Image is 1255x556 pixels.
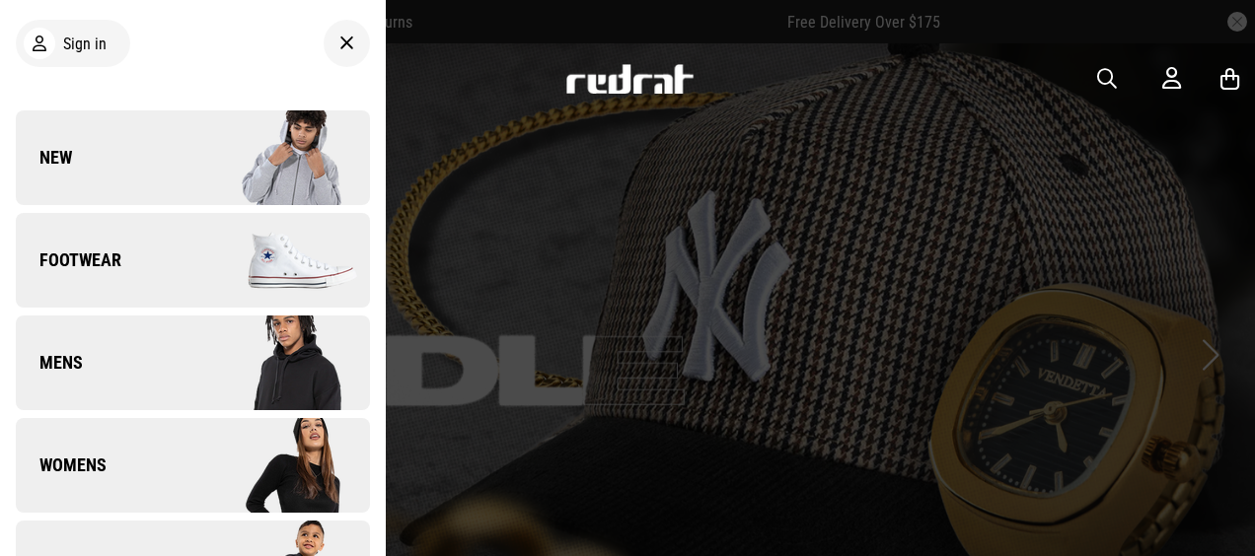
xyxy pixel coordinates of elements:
[192,108,369,207] img: Company
[16,146,72,170] span: New
[192,211,369,310] img: Company
[192,313,369,412] img: Company
[63,35,107,53] span: Sign in
[16,453,107,477] span: Womens
[16,213,370,308] a: Footwear Company
[16,8,75,67] button: Open LiveChat chat widget
[16,315,370,410] a: Mens Company
[16,418,370,513] a: Womens Company
[16,110,370,205] a: New Company
[16,248,121,272] span: Footwear
[16,351,83,375] span: Mens
[564,64,695,94] img: Redrat logo
[192,416,369,515] img: Company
